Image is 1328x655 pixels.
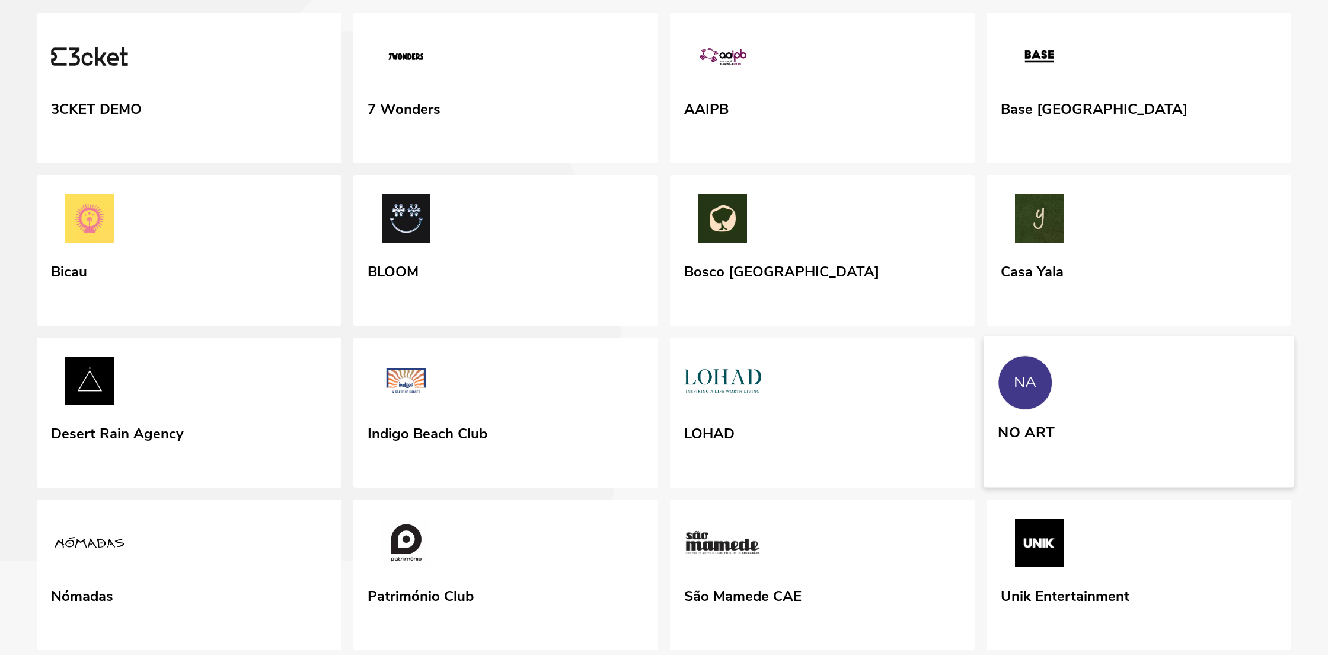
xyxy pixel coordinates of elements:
[368,357,445,410] img: Indigo Beach Club
[51,519,128,572] img: Nómadas
[353,500,658,650] a: Património Club Património Club
[1001,32,1078,85] img: Base Porto
[987,500,1291,650] a: Unik Entertainment Unik Entertainment
[368,421,487,443] div: Indigo Beach Club
[37,175,341,326] a: Bicau Bicau
[684,357,761,410] img: LOHAD
[1001,194,1078,247] img: Casa Yala
[670,13,975,164] a: AAIPB AAIPB
[998,419,1055,441] div: NO ART
[51,584,113,605] div: Nómadas
[368,97,440,118] div: 7 Wonders
[51,357,128,410] img: Desert Rain Agency
[37,338,341,488] a: Desert Rain Agency Desert Rain Agency
[684,584,802,605] div: São Mamede CAE
[1001,97,1187,118] div: Base [GEOGRAPHIC_DATA]
[353,13,658,164] a: 7 Wonders 7 Wonders
[670,175,975,326] a: Bosco Porto Bosco [GEOGRAPHIC_DATA]
[987,175,1291,326] a: Casa Yala Casa Yala
[51,32,128,85] img: 3CKET DEMO
[51,97,142,118] div: 3CKET DEMO
[987,13,1291,164] a: Base Porto Base [GEOGRAPHIC_DATA]
[368,259,419,281] div: BLOOM
[984,336,1294,487] a: NA NO ART
[1001,259,1064,281] div: Casa Yala
[684,259,879,281] div: Bosco [GEOGRAPHIC_DATA]
[368,519,445,572] img: Património Club
[51,259,87,281] div: Bicau
[684,519,761,572] img: São Mamede CAE
[684,421,735,443] div: LOHAD
[1001,584,1129,605] div: Unik Entertainment
[368,32,445,85] img: 7 Wonders
[368,584,474,605] div: Património Club
[353,338,658,488] a: Indigo Beach Club Indigo Beach Club
[684,32,761,85] img: AAIPB
[37,500,341,650] a: Nómadas Nómadas
[51,421,184,443] div: Desert Rain Agency
[684,194,761,247] img: Bosco Porto
[368,194,445,247] img: BLOOM
[37,13,341,164] a: 3CKET DEMO 3CKET DEMO
[51,194,128,247] img: Bicau
[1001,519,1078,572] img: Unik Entertainment
[670,338,975,488] a: LOHAD LOHAD
[1014,374,1037,392] div: NA
[670,500,975,650] a: São Mamede CAE São Mamede CAE
[684,97,729,118] div: AAIPB
[353,175,658,326] a: BLOOM BLOOM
